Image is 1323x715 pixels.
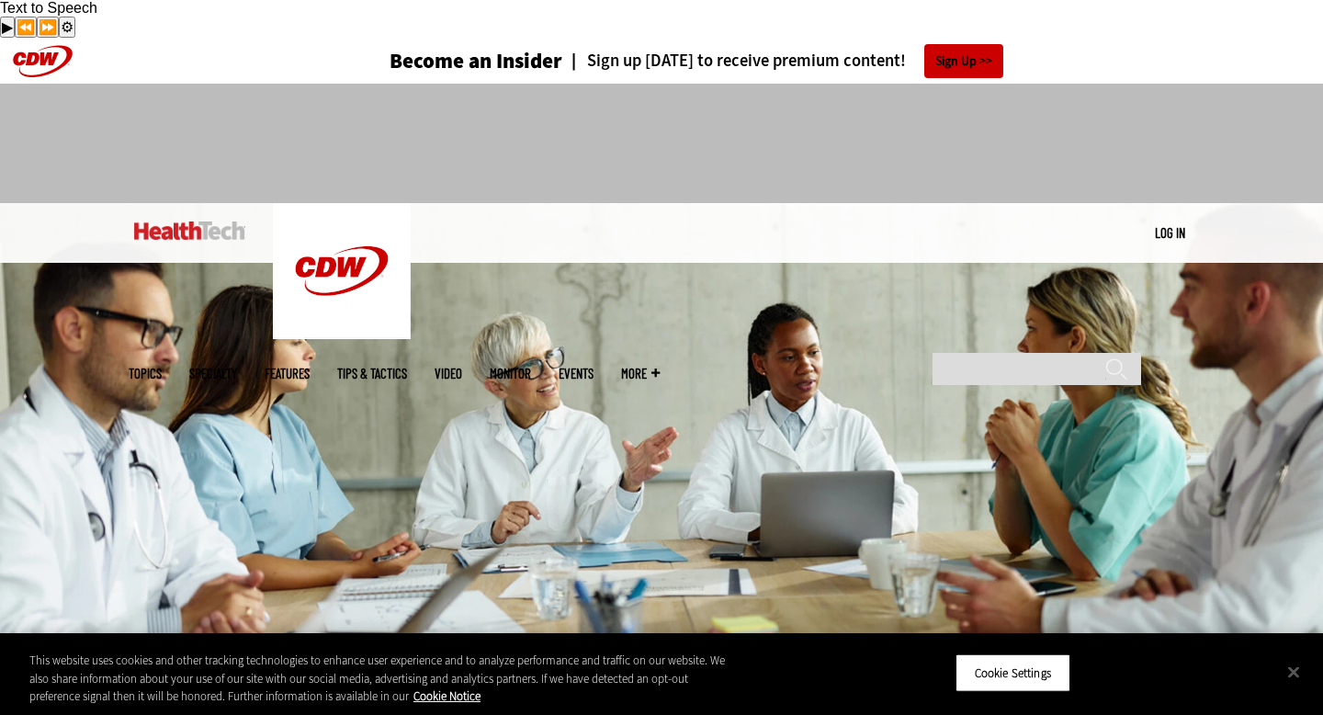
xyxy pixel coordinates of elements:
[59,17,75,38] button: Settings
[435,367,462,380] a: Video
[1155,223,1185,243] div: User menu
[1273,652,1314,692] button: Close
[273,324,411,344] a: CDW
[265,367,310,380] a: Features
[413,688,481,704] a: More information about your privacy
[129,367,162,380] span: Topics
[337,367,407,380] a: Tips & Tactics
[29,652,728,706] div: This website uses cookies and other tracking technologies to enhance user experience and to analy...
[955,653,1070,692] button: Cookie Settings
[621,367,660,380] span: More
[490,367,531,380] a: MonITor
[924,44,1003,78] a: Sign Up
[37,17,59,38] button: Forward
[327,102,996,185] iframe: advertisement
[562,52,906,70] a: Sign up [DATE] to receive premium content!
[559,367,594,380] a: Events
[273,203,411,339] img: Home
[321,51,562,72] a: Become an Insider
[134,221,245,240] img: Home
[189,367,237,380] span: Specialty
[390,51,562,72] h3: Become an Insider
[15,17,37,38] button: Previous
[1155,224,1185,241] a: Log in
